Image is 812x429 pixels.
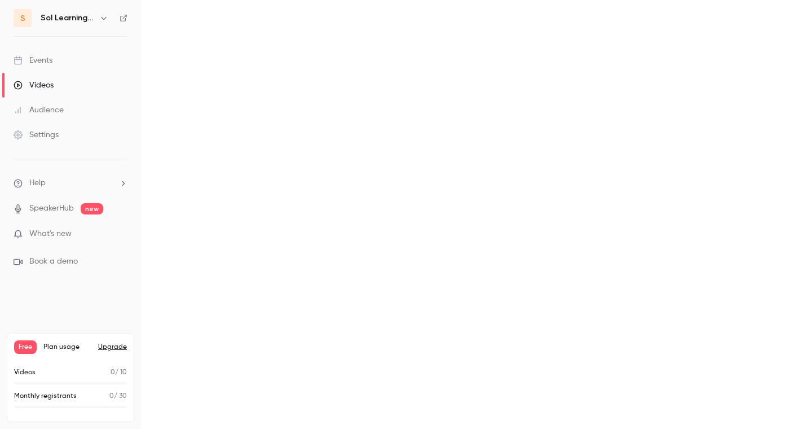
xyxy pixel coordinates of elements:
[111,367,127,378] p: / 10
[29,177,46,189] span: Help
[14,391,77,401] p: Monthly registrants
[14,340,37,354] span: Free
[81,203,103,214] span: new
[41,12,95,24] h6: Sol Learning Institute
[29,203,74,214] a: SpeakerHub
[14,367,36,378] p: Videos
[109,391,127,401] p: / 30
[14,177,127,189] li: help-dropdown-opener
[14,129,59,141] div: Settings
[29,228,72,240] span: What's new
[111,369,115,376] span: 0
[109,393,114,400] span: 0
[14,104,64,116] div: Audience
[29,256,78,268] span: Book a demo
[43,343,91,352] span: Plan usage
[98,343,127,352] button: Upgrade
[14,55,52,66] div: Events
[20,12,25,24] span: S
[114,229,127,239] iframe: Noticeable Trigger
[14,80,54,91] div: Videos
